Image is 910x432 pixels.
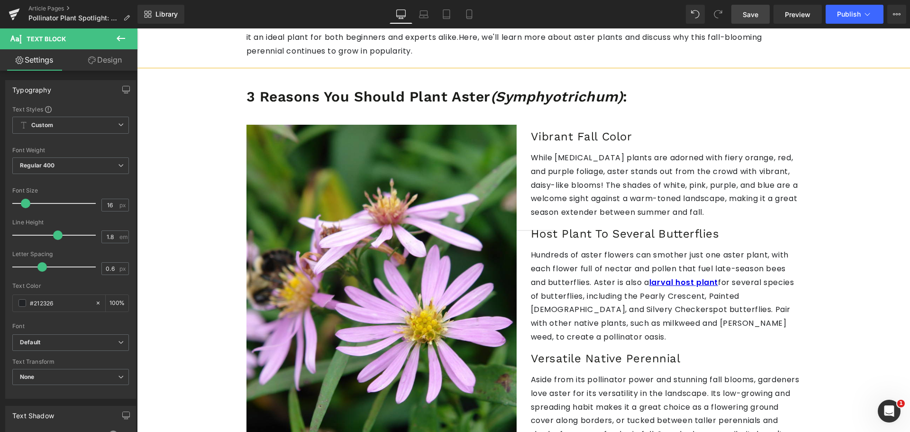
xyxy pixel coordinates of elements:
[458,5,481,24] a: Mobile
[20,162,55,169] b: Regular 400
[137,5,184,24] a: New Library
[20,373,35,380] b: None
[25,25,104,32] div: Domain: [DOMAIN_NAME]
[826,5,883,24] button: Publish
[743,9,758,19] span: Save
[354,60,486,76] i: (Symphyotrichum)
[12,187,129,194] div: Font Size
[394,198,664,213] h3: Host Plant To Several Butterflies
[390,5,412,24] a: Desktop
[837,10,861,18] span: Publish
[20,339,40,347] i: Default
[119,202,127,208] span: px
[897,400,905,407] span: 1
[109,60,491,76] strong: 3 Reasons You Should Plant Aster :
[15,25,23,32] img: website_grey.svg
[36,56,85,62] div: Domain Overview
[94,55,102,63] img: tab_keywords_by_traffic_grey.svg
[785,9,810,19] span: Preview
[15,15,23,23] img: logo_orange.svg
[12,219,129,226] div: Line Height
[12,283,129,289] div: Text Color
[686,5,705,24] button: Undo
[26,55,33,63] img: tab_domain_overview_orange.svg
[394,220,664,316] p: Hundreds of aster flowers can smother just one aster plant, with each flower full of nectar and p...
[394,123,664,191] p: While [MEDICAL_DATA] plants are adorned with fiery orange, red, and purple foliage, aster stands ...
[878,400,901,423] iframe: Intercom live chat
[394,101,664,116] h3: Vibrant Fall Color
[435,5,458,24] a: Tablet
[12,147,129,154] div: Font Weight
[12,406,54,420] div: Text Shadow
[412,5,435,24] a: Laptop
[887,5,906,24] button: More
[106,295,128,312] div: %
[709,5,728,24] button: Redo
[12,105,129,113] div: Text Styles
[512,248,581,259] a: larval host plant
[12,323,129,330] div: Font
[12,81,51,94] div: Typography
[27,35,66,43] span: Text Block
[155,10,178,18] span: Library
[119,234,127,240] span: em
[31,121,53,129] b: Custom
[394,345,664,427] p: Aside from its pollinator power and stunning fall blooms, gardeners love aster for its versatilit...
[28,14,119,22] span: Pollinator Plant Spotlight: Aster (Symphyotrichum)
[71,49,139,71] a: Design
[109,3,626,28] span: Here, we'll learn more about aster plants and discuss why this fall-blooming perennial continues ...
[12,358,129,365] div: Text Transform
[12,251,129,257] div: Letter Spacing
[28,5,137,12] a: Article Pages
[27,15,46,23] div: v 4.0.25
[119,266,127,272] span: px
[30,298,91,308] input: Color
[105,56,160,62] div: Keywords by Traffic
[773,5,822,24] a: Preview
[394,323,664,338] h3: Versatile Native Perennial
